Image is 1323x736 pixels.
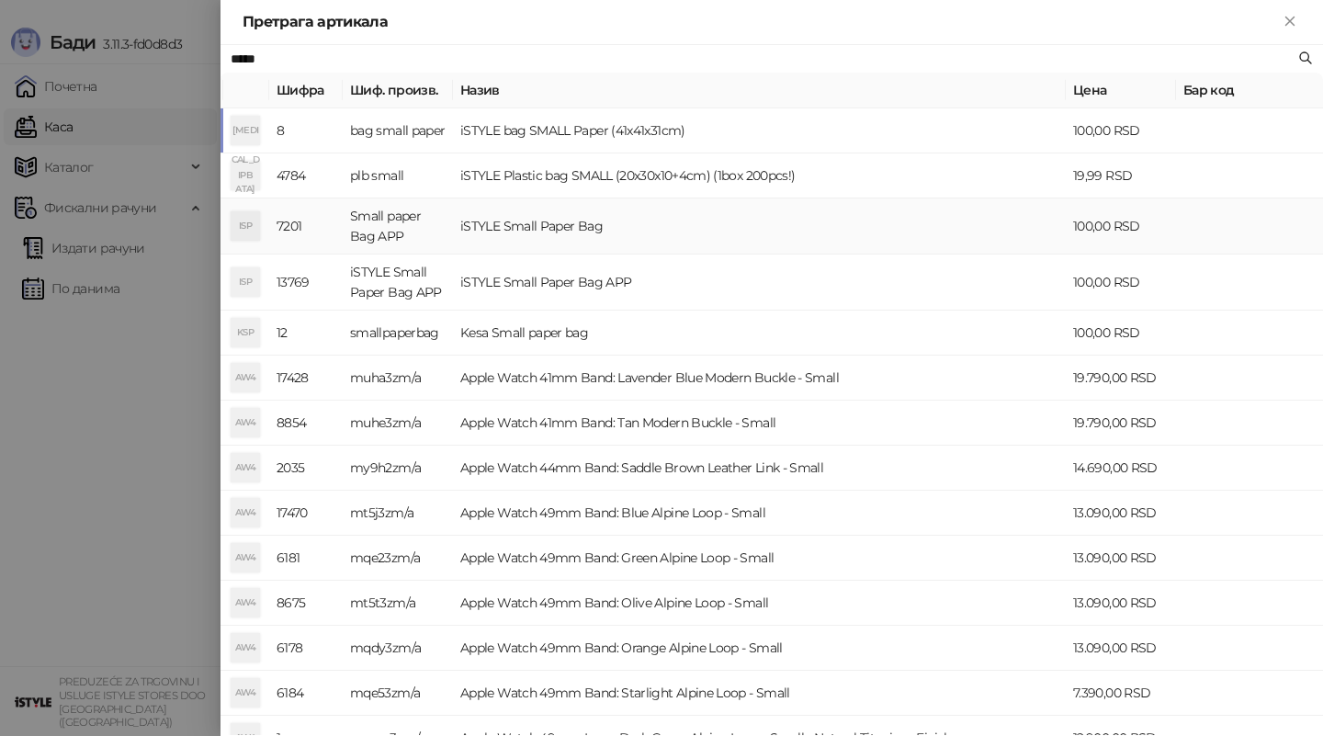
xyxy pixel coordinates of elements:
[231,116,260,145] div: [MEDICAL_DATA]
[231,678,260,708] div: AW4
[1279,11,1301,33] button: Close
[1066,153,1176,198] td: 19,99 RSD
[1066,311,1176,356] td: 100,00 RSD
[243,11,1279,33] div: Претрага артикала
[453,153,1066,198] td: iSTYLE Plastic bag SMALL (20x30x10+4cm) (1box 200pcs!)
[453,446,1066,491] td: Apple Watch 44mm Band: Saddle Brown Leather Link - Small
[343,536,453,581] td: mqe23zm/a
[1066,255,1176,311] td: 100,00 RSD
[1066,356,1176,401] td: 19.790,00 RSD
[269,108,343,153] td: 8
[1066,536,1176,581] td: 13.090,00 RSD
[1066,198,1176,255] td: 100,00 RSD
[453,198,1066,255] td: iSTYLE Small Paper Bag
[269,73,343,108] th: Шифра
[453,108,1066,153] td: iSTYLE bag SMALL Paper (41x41x31cm)
[231,453,260,482] div: AW4
[343,198,453,255] td: Small paper Bag APP
[269,491,343,536] td: 17470
[453,356,1066,401] td: Apple Watch 41mm Band: Lavender Blue Modern Buckle - Small
[1066,671,1176,716] td: 7.390,00 RSD
[231,408,260,437] div: AW4
[1066,73,1176,108] th: Цена
[343,73,453,108] th: Шиф. произв.
[269,671,343,716] td: 6184
[343,311,453,356] td: smallpaperbag
[269,401,343,446] td: 8854
[231,498,260,527] div: AW4
[269,626,343,671] td: 6178
[269,446,343,491] td: 2035
[231,161,260,190] div: IPB
[269,198,343,255] td: 7201
[343,255,453,311] td: iSTYLE Small Paper Bag APP
[343,626,453,671] td: mqdy3zm/a
[231,363,260,392] div: AW4
[453,311,1066,356] td: Kesa Small paper bag
[1066,491,1176,536] td: 13.090,00 RSD
[343,108,453,153] td: bag small paper
[1066,581,1176,626] td: 13.090,00 RSD
[453,73,1066,108] th: Назив
[231,543,260,572] div: AW4
[343,153,453,198] td: plb small
[453,536,1066,581] td: Apple Watch 49mm Band: Green Alpine Loop - Small
[231,633,260,662] div: AW4
[231,211,260,241] div: ISP
[269,153,343,198] td: 4784
[231,267,260,297] div: ISP
[343,401,453,446] td: muhe3zm/a
[453,491,1066,536] td: Apple Watch 49mm Band: Blue Alpine Loop - Small
[269,255,343,311] td: 13769
[453,671,1066,716] td: Apple Watch 49mm Band: Starlight Alpine Loop - Small
[343,491,453,536] td: mt5j3zm/a
[231,588,260,617] div: AW4
[269,311,343,356] td: 12
[269,581,343,626] td: 8675
[343,581,453,626] td: mt5t3zm/a
[453,401,1066,446] td: Apple Watch 41mm Band: Tan Modern Buckle - Small
[1066,401,1176,446] td: 19.790,00 RSD
[1066,108,1176,153] td: 100,00 RSD
[343,446,453,491] td: my9h2zm/a
[231,318,260,347] div: KSP
[1066,446,1176,491] td: 14.690,00 RSD
[453,255,1066,311] td: iSTYLE Small Paper Bag APP
[343,356,453,401] td: muha3zm/a
[269,356,343,401] td: 17428
[453,581,1066,626] td: Apple Watch 49mm Band: Olive Alpine Loop - Small
[453,626,1066,671] td: Apple Watch 49mm Band: Orange Alpine Loop - Small
[1066,626,1176,671] td: 13.090,00 RSD
[269,536,343,581] td: 6181
[1176,73,1323,108] th: Бар код
[343,671,453,716] td: mqe53zm/a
